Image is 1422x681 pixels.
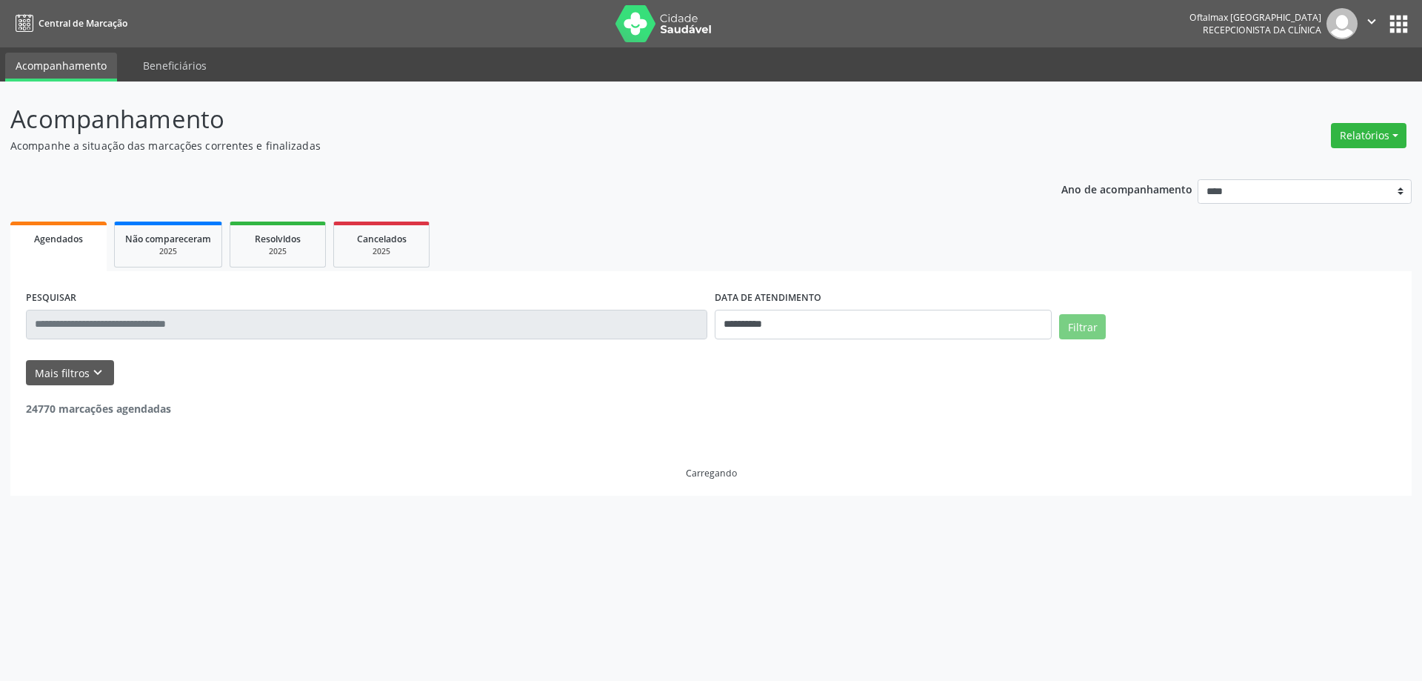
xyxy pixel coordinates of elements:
[1331,123,1406,148] button: Relatórios
[5,53,117,82] a: Acompanhamento
[133,53,217,79] a: Beneficiários
[1203,24,1321,36] span: Recepcionista da clínica
[1326,8,1358,39] img: img
[10,101,991,138] p: Acompanhamento
[10,138,991,153] p: Acompanhe a situação das marcações correntes e finalizadas
[26,402,171,416] strong: 24770 marcações agendadas
[1189,11,1321,24] div: Oftalmax [GEOGRAPHIC_DATA]
[39,17,127,30] span: Central de Marcação
[715,287,821,310] label: DATA DE ATENDIMENTO
[125,246,211,257] div: 2025
[1061,179,1192,198] p: Ano de acompanhamento
[1386,11,1412,37] button: apps
[255,233,301,245] span: Resolvidos
[90,365,106,381] i: keyboard_arrow_down
[241,246,315,257] div: 2025
[26,287,76,310] label: PESQUISAR
[344,246,418,257] div: 2025
[1358,8,1386,39] button: 
[26,360,114,386] button: Mais filtroskeyboard_arrow_down
[10,11,127,36] a: Central de Marcação
[357,233,407,245] span: Cancelados
[1059,314,1106,339] button: Filtrar
[125,233,211,245] span: Não compareceram
[686,467,737,479] div: Carregando
[34,233,83,245] span: Agendados
[1363,13,1380,30] i: 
